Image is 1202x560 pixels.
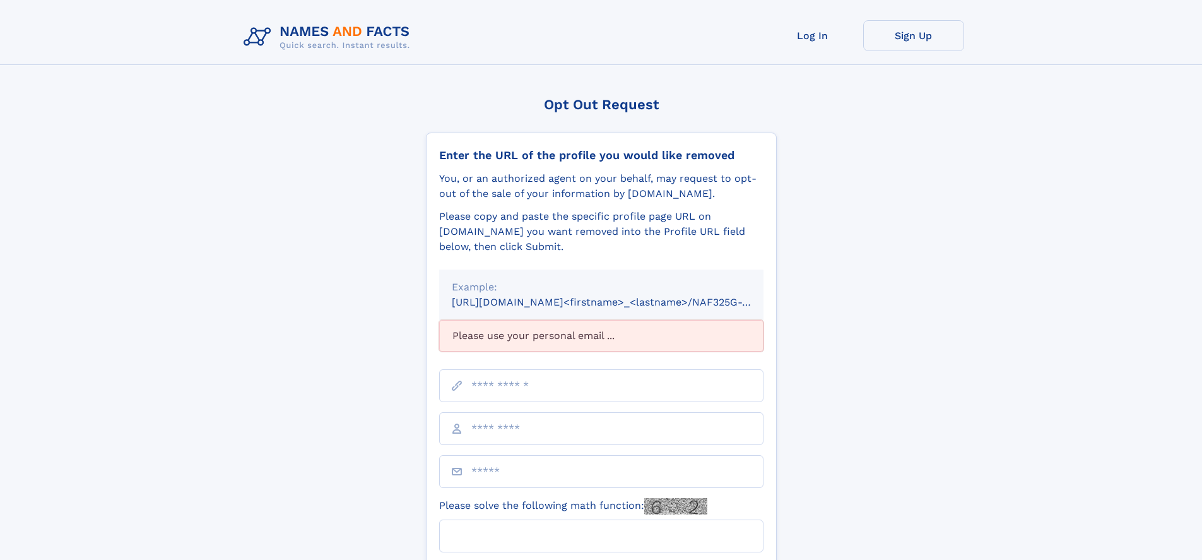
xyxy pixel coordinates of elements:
label: Please solve the following math function: [439,498,707,515]
div: Opt Out Request [426,97,777,112]
div: Please copy and paste the specific profile page URL on [DOMAIN_NAME] you want removed into the Pr... [439,209,763,254]
a: Sign Up [863,20,964,51]
img: Logo Names and Facts [239,20,420,54]
a: Log In [762,20,863,51]
div: Example: [452,280,751,295]
small: [URL][DOMAIN_NAME]<firstname>_<lastname>/NAF325G-xxxxxxxx [452,296,787,308]
div: Please use your personal email ... [439,320,763,352]
div: You, or an authorized agent on your behalf, may request to opt-out of the sale of your informatio... [439,171,763,201]
div: Enter the URL of the profile you would like removed [439,148,763,162]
